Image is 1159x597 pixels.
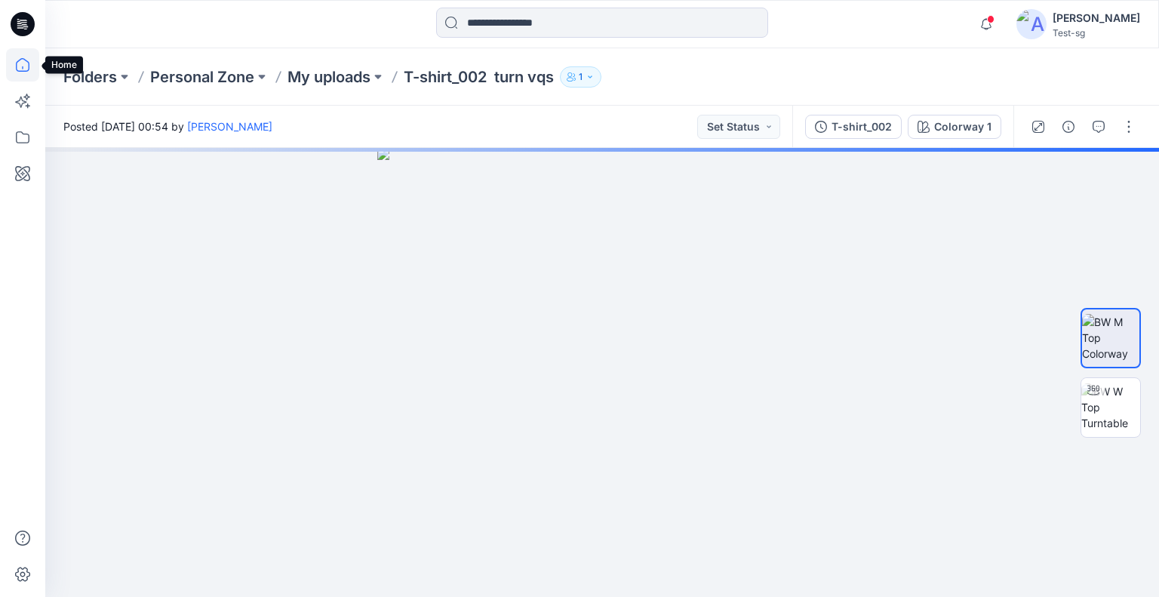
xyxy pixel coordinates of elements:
button: T-shirt_002 [805,115,902,139]
a: Folders [63,66,117,88]
img: BW W Top Turntable [1081,383,1140,431]
a: Personal Zone [150,66,254,88]
button: 1 [560,66,601,88]
div: T-shirt_002 [832,118,892,135]
p: 1 [579,69,583,85]
div: Colorway 1 [934,118,991,135]
button: Colorway 1 [908,115,1001,139]
img: eyJhbGciOiJIUzI1NiIsImtpZCI6IjAiLCJzbHQiOiJzZXMiLCJ0eXAiOiJKV1QifQ.eyJkYXRhIjp7InR5cGUiOiJzdG9yYW... [377,148,826,597]
div: Test-sg [1053,27,1140,38]
img: avatar [1016,9,1047,39]
p: T-shirt_002 turn vqs [404,66,554,88]
div: [PERSON_NAME] [1053,9,1140,27]
img: BW M Top Colorway [1082,314,1139,362]
a: My uploads [287,66,370,88]
span: Posted [DATE] 00:54 by [63,118,272,134]
a: [PERSON_NAME] [187,120,272,133]
button: Details [1056,115,1081,139]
